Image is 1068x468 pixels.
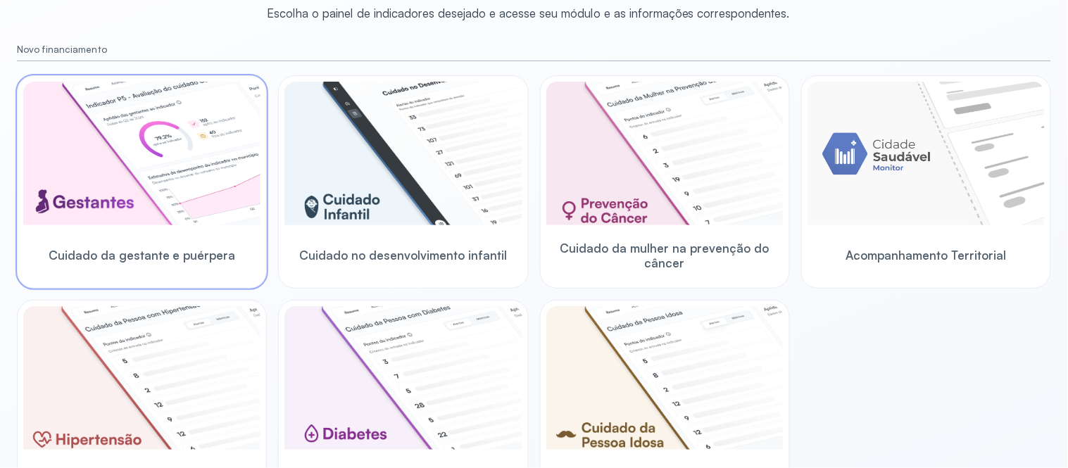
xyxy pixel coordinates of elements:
[808,82,1045,225] img: placeholder-module-ilustration.png
[23,82,260,225] img: pregnants.png
[49,248,236,263] span: Cuidado da gestante e puérpera
[546,306,784,450] img: elderly.png
[284,82,522,225] img: child-development.png
[284,306,522,450] img: diabetics.png
[299,248,507,263] span: Cuidado no desenvolvimento infantil
[846,248,1006,263] span: Acompanhamento Territorial
[546,82,784,225] img: woman-cancer-prevention-care.png
[546,241,784,271] span: Cuidado da mulher na prevenção do câncer
[23,306,260,450] img: hypertension.png
[267,6,790,20] div: Escolha o painel de indicadores desejado e acesse seu módulo e as informações correspondentes.
[17,44,1051,56] small: Novo financiamento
